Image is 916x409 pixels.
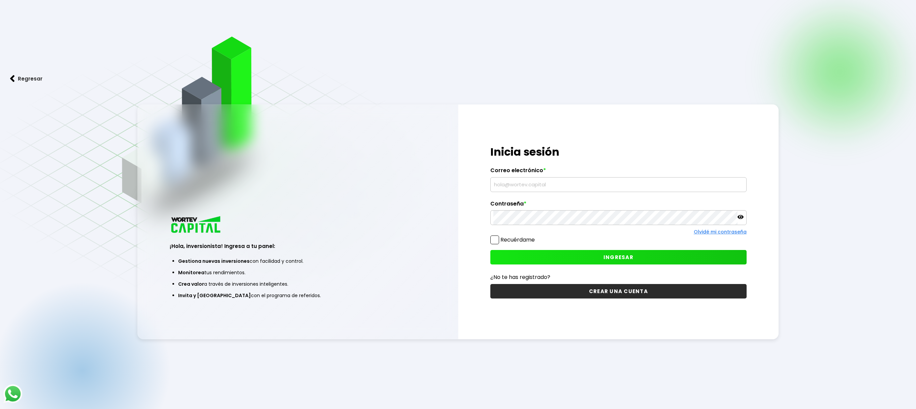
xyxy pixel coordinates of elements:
[493,178,744,192] input: hola@wortev.capital
[603,254,633,261] span: INGRESAR
[490,250,747,264] button: INGRESAR
[178,255,418,267] li: con facilidad y control.
[170,242,426,250] h3: ¡Hola, inversionista! Ingresa a tu panel:
[490,200,747,211] label: Contraseña
[490,273,747,281] p: ¿No te has registrado?
[178,292,251,299] span: Invita y [GEOGRAPHIC_DATA]
[490,144,747,160] h1: Inicia sesión
[490,167,747,177] label: Correo electrónico
[490,284,747,298] button: CREAR UNA CUENTA
[10,75,15,82] img: flecha izquierda
[490,273,747,298] a: ¿No te has registrado?CREAR UNA CUENTA
[178,281,204,287] span: Crea valor
[178,290,418,301] li: con el programa de referidos.
[694,228,747,235] a: Olvidé mi contraseña
[178,269,204,276] span: Monitorea
[178,258,250,264] span: Gestiona nuevas inversiones
[170,215,223,235] img: logo_wortev_capital
[178,267,418,278] li: tus rendimientos.
[3,384,22,403] img: logos_whatsapp-icon.242b2217.svg
[500,236,535,244] label: Recuérdame
[178,278,418,290] li: a través de inversiones inteligentes.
